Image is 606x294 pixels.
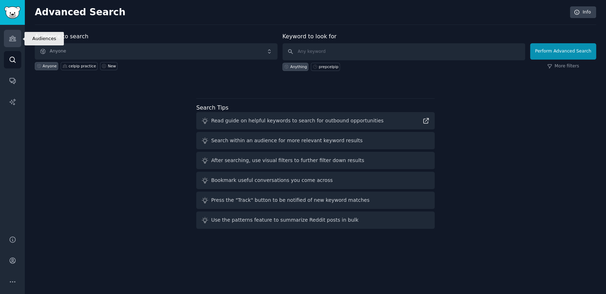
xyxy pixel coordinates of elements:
a: More filters [547,63,579,70]
div: Press the "Track" button to be notified of new keyword matches [211,196,369,204]
div: New [108,63,116,68]
div: prepcelpip [319,64,338,69]
img: GummySearch logo [4,6,21,19]
button: Anyone [35,43,277,60]
div: Anything [290,64,307,69]
div: After searching, use visual filters to further filter down results [211,157,364,164]
a: Info [570,6,596,18]
div: Bookmark useful conversations you come across [211,177,333,184]
div: Use the patterns feature to summarize Reddit posts in bulk [211,216,358,224]
input: Any keyword [282,43,525,60]
label: Audience to search [35,33,88,40]
div: Read guide on helpful keywords to search for outbound opportunities [211,117,384,124]
div: Search within an audience for more relevant keyword results [211,137,363,144]
h2: Advanced Search [35,7,566,18]
div: celpip practice [68,63,96,68]
label: Search Tips [196,104,228,111]
a: New [100,62,117,70]
label: Keyword to look for [282,33,337,40]
button: Perform Advanced Search [530,43,596,60]
div: Anyone [43,63,57,68]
